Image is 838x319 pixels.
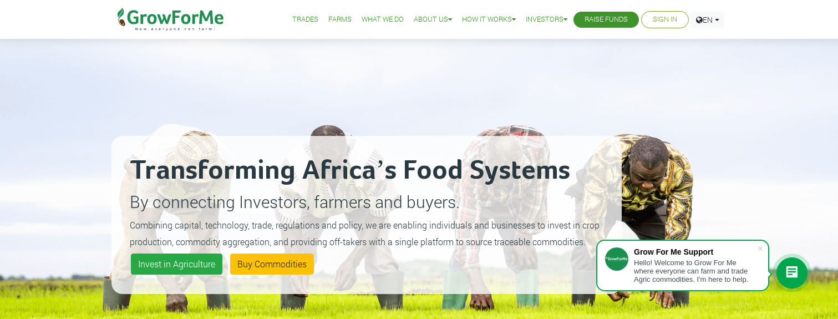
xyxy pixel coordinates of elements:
[328,14,352,26] a: Farms
[653,14,677,26] a: Sign In
[585,14,628,26] a: Raise Funds
[414,14,452,26] a: About Us
[526,14,567,26] a: Investors
[130,154,603,188] h2: Transforming Africa’s Food Systems
[462,14,516,26] a: How it Works
[230,254,314,275] a: Buy Commodities
[130,219,600,247] small: Combining capital, technology, trade, regulations and policy, we are enabling individuals and bus...
[131,254,222,275] a: Invest in Agriculture
[362,14,404,26] a: What We Do
[634,247,757,256] div: Grow For Me Support
[634,259,757,283] div: Hello! Welcome to Grow For Me where everyone can farm and trade Agric commodities. I'm here to help.
[292,14,318,26] a: Trades
[691,11,724,28] a: EN
[130,189,603,214] p: By connecting Investors, farmers and buyers.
